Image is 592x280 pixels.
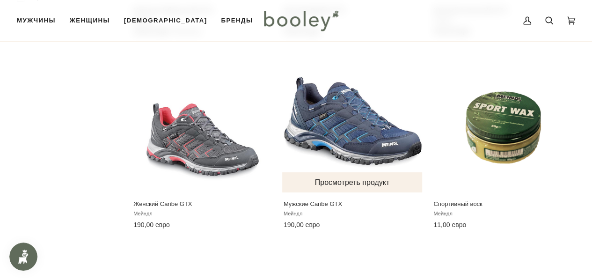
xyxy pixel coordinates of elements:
font: Женщины [70,17,110,24]
font: Мейндл [133,210,152,216]
img: Мужская модель Caribe GTX Marine / Blue - Booley Galway [282,52,423,192]
font: Мейндл [284,210,302,216]
font: [DEMOGRAPHIC_DATA] [124,17,207,24]
a: Мужские Caribe GTX [282,52,423,232]
img: Meindl Sport Wax Clear - Booley Galway [432,52,573,192]
font: 190,00 евро [133,221,170,228]
a: Спортивный воск [432,52,573,232]
font: Мейндл [433,210,452,216]
iframe: Кнопка открытия всплывающего окна программы лояльности [9,243,37,271]
font: Спортивный воск [433,200,482,207]
a: Женский Caribe GTX [132,52,273,232]
img: Були [260,7,342,34]
font: 190,00 евро [284,221,320,228]
font: Мужские Caribe GTX [284,200,342,207]
font: Просмотреть продукт [315,178,390,186]
img: Женские Caribe GTX Anthrazit / Rose - Booley Galway [132,52,273,192]
font: 11,00 евро [433,221,466,228]
font: Бренды [221,17,253,24]
font: Мужчины [17,17,56,24]
button: Просмотреть продукт [282,172,422,192]
font: Женский Caribe GTX [133,200,192,207]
